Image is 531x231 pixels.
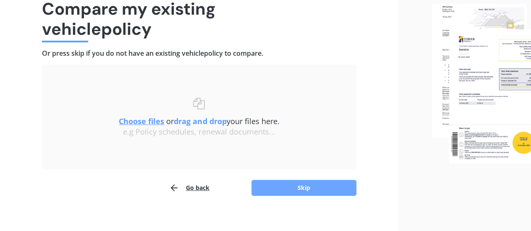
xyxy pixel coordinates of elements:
[119,116,164,126] u: Choose files
[59,127,340,137] div: e.g Policy schedules, renewal documents...
[42,49,356,58] h4: Or press skip if you do not have an existing vehicle policy to compare.
[174,116,226,126] b: drag and drop
[251,180,356,196] button: Skip
[432,4,531,164] img: files.webp
[119,116,279,126] span: or your files here.
[169,179,209,196] button: Go back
